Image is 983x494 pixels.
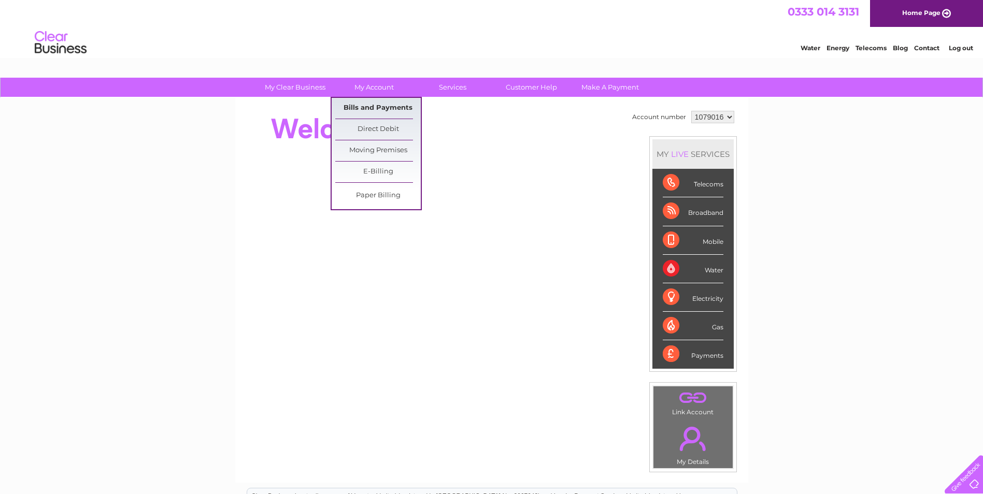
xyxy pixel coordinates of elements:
[801,44,820,52] a: Water
[653,386,733,418] td: Link Account
[663,340,723,368] div: Payments
[335,162,421,182] a: E-Billing
[567,78,653,97] a: Make A Payment
[335,119,421,140] a: Direct Debit
[663,255,723,283] div: Water
[331,78,417,97] a: My Account
[949,44,973,52] a: Log out
[335,98,421,119] a: Bills and Payments
[335,140,421,161] a: Moving Premises
[252,78,338,97] a: My Clear Business
[410,78,495,97] a: Services
[663,197,723,226] div: Broadband
[788,5,859,18] a: 0333 014 3131
[489,78,574,97] a: Customer Help
[34,27,87,59] img: logo.png
[335,185,421,206] a: Paper Billing
[652,139,734,169] div: MY SERVICES
[663,312,723,340] div: Gas
[630,108,689,126] td: Account number
[893,44,908,52] a: Blog
[653,418,733,469] td: My Details
[827,44,849,52] a: Energy
[247,6,737,50] div: Clear Business is a trading name of Verastar Limited (registered in [GEOGRAPHIC_DATA] No. 3667643...
[656,389,730,407] a: .
[663,283,723,312] div: Electricity
[663,169,723,197] div: Telecoms
[656,420,730,457] a: .
[914,44,939,52] a: Contact
[669,149,691,159] div: LIVE
[663,226,723,255] div: Mobile
[856,44,887,52] a: Telecoms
